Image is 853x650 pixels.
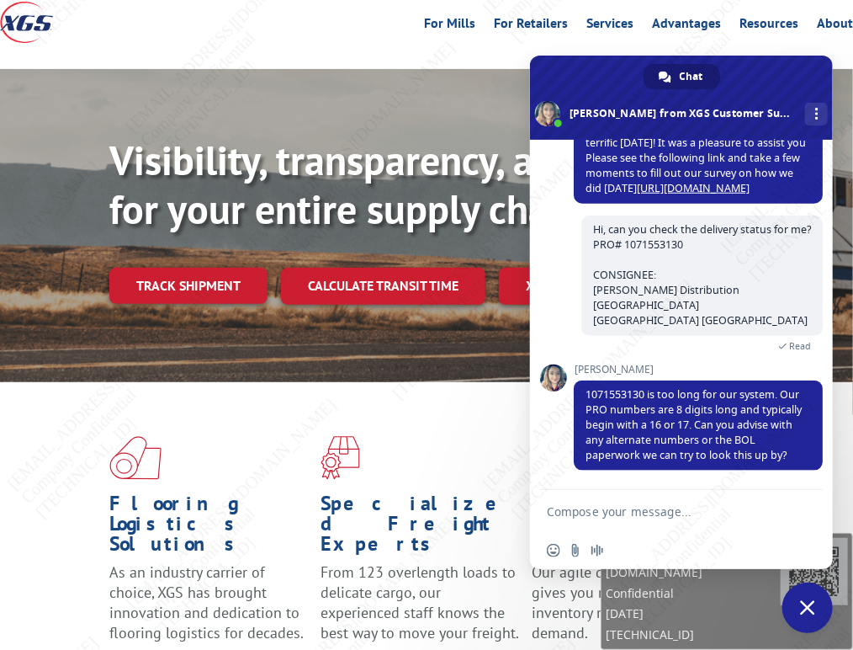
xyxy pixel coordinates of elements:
div: Close chat [782,583,833,633]
a: Calculate transit time [281,268,485,304]
span: Thank you for contacting XGS and have a terrific [DATE]! It was a pleasure to assist you Please s... [585,120,806,195]
a: [URL][DOMAIN_NAME] [637,181,750,195]
span: [DATE] [606,604,781,624]
a: Advantages [652,17,721,35]
span: Audio message [591,544,604,557]
span: 1071553130 is too long for our system. Our PRO numbers are 8 digits long and typically begin with... [585,387,802,462]
a: For Retailers [494,17,568,35]
a: For Mills [424,17,475,35]
span: Our agile distribution network gives you nationwide inventory management on demand. [532,562,729,642]
span: [PERSON_NAME] [574,364,823,376]
b: Visibility, transparency, and control for your entire supply chain. [109,134,710,235]
a: Track shipment [109,268,268,303]
span: Read [789,340,811,352]
span: Insert an emoji [547,544,560,557]
span: [TECHNICAL_ID] [606,625,781,645]
a: About [817,17,853,35]
div: Chat [644,64,720,89]
h1: Flooring Logistics Solutions [109,493,308,562]
a: XGS ASSISTANT [499,268,643,304]
a: Services [586,17,633,35]
img: xgs-icon-focused-on-flooring-red [321,436,360,480]
span: Confidential [606,583,781,604]
span: Hi, can you check the delivery status for me? PRO# 1071553130 CONSIGNEE: [PERSON_NAME] Distributi... [593,222,811,328]
textarea: Compose your message... [547,504,779,519]
h1: Specialized Freight Experts [321,493,519,562]
span: As an industry carrier of choice, XGS has brought innovation and dedication to flooring logistics... [109,562,304,642]
img: xgs-icon-total-supply-chain-intelligence-red [109,436,162,480]
span: Chat [680,64,703,89]
a: Resources [739,17,798,35]
div: More channels [805,103,828,125]
span: Send a file [569,544,582,557]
